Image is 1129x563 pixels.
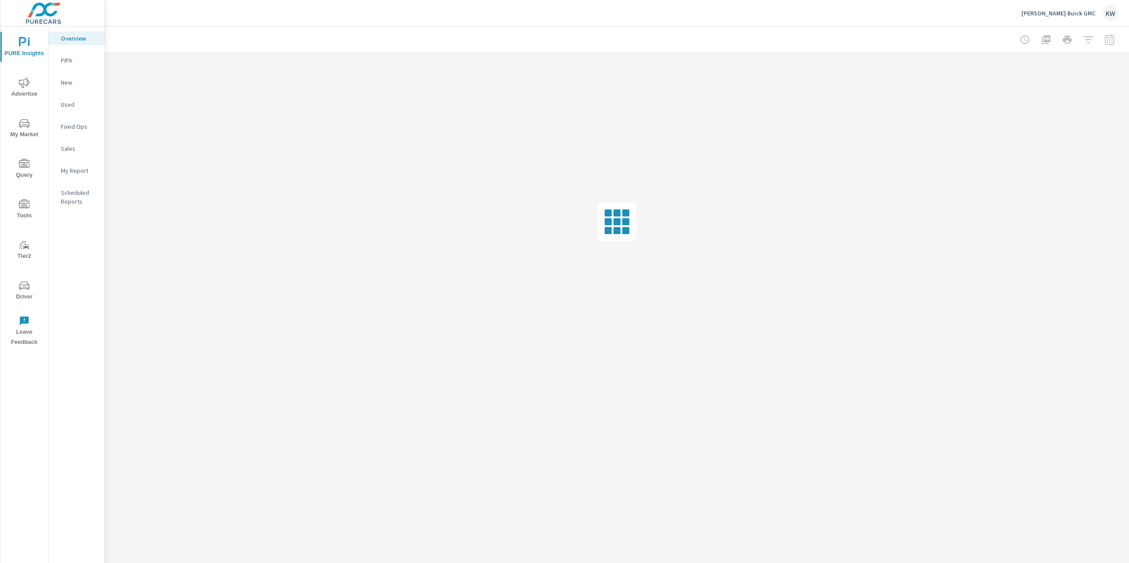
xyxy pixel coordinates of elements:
div: KW [1103,5,1118,21]
span: PURE Insights [3,37,45,59]
div: Overview [49,32,105,45]
p: My Report [61,166,97,175]
p: New [61,78,97,87]
p: Used [61,100,97,109]
span: Query [3,159,45,180]
div: Used [49,98,105,111]
span: Advertise [3,78,45,99]
div: My Report [49,164,105,177]
span: Driver [3,280,45,302]
p: Fixed Ops [61,122,97,131]
div: New [49,76,105,89]
span: Leave Feedback [3,316,45,347]
div: Scheduled Reports [49,186,105,208]
span: Tier2 [3,240,45,261]
p: Overview [61,34,97,43]
div: PIPA [49,54,105,67]
p: Sales [61,144,97,153]
span: My Market [3,118,45,140]
div: Fixed Ops [49,120,105,133]
p: [PERSON_NAME] Buick GMC [1021,9,1095,17]
div: nav menu [0,26,48,351]
span: Tools [3,199,45,221]
p: Scheduled Reports [61,188,97,206]
p: PIPA [61,56,97,65]
div: Sales [49,142,105,155]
